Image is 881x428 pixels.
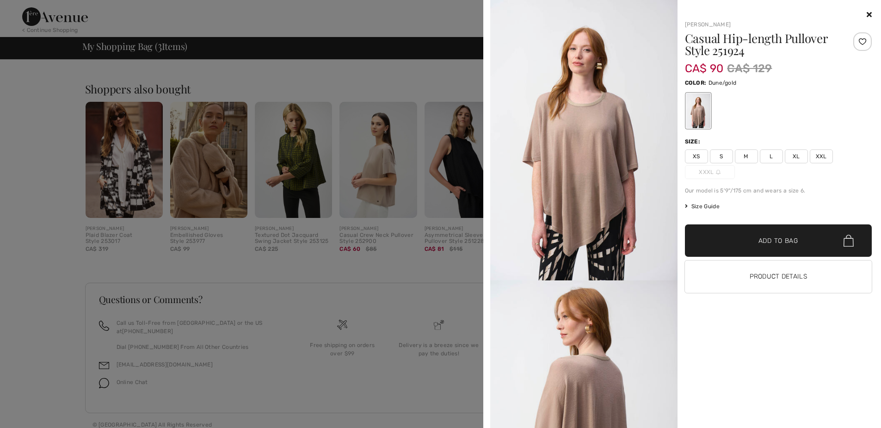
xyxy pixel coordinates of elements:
div: Size: [685,137,702,146]
span: Add to Bag [758,236,798,246]
h1: Casual Hip-length Pullover Style 251924 [685,32,841,56]
img: ring-m.svg [716,170,721,174]
span: Size Guide [685,202,720,211]
span: S [710,149,733,163]
span: L [760,149,783,163]
span: CA$ 90 [685,53,724,75]
span: Color: [685,80,707,86]
div: Our model is 5'9"/175 cm and wears a size 6. [685,186,872,195]
img: Bag.svg [844,235,854,247]
span: Dune/gold [708,80,737,86]
button: Add to Bag [685,224,872,257]
span: CA$ 129 [727,60,772,77]
button: Product Details [685,261,872,293]
span: XXXL [685,165,735,179]
a: [PERSON_NAME] [685,21,731,28]
span: Help [21,6,40,15]
span: XL [785,149,808,163]
span: XS [685,149,708,163]
span: XXL [810,149,833,163]
span: M [735,149,758,163]
div: Dune/gold [686,93,710,128]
